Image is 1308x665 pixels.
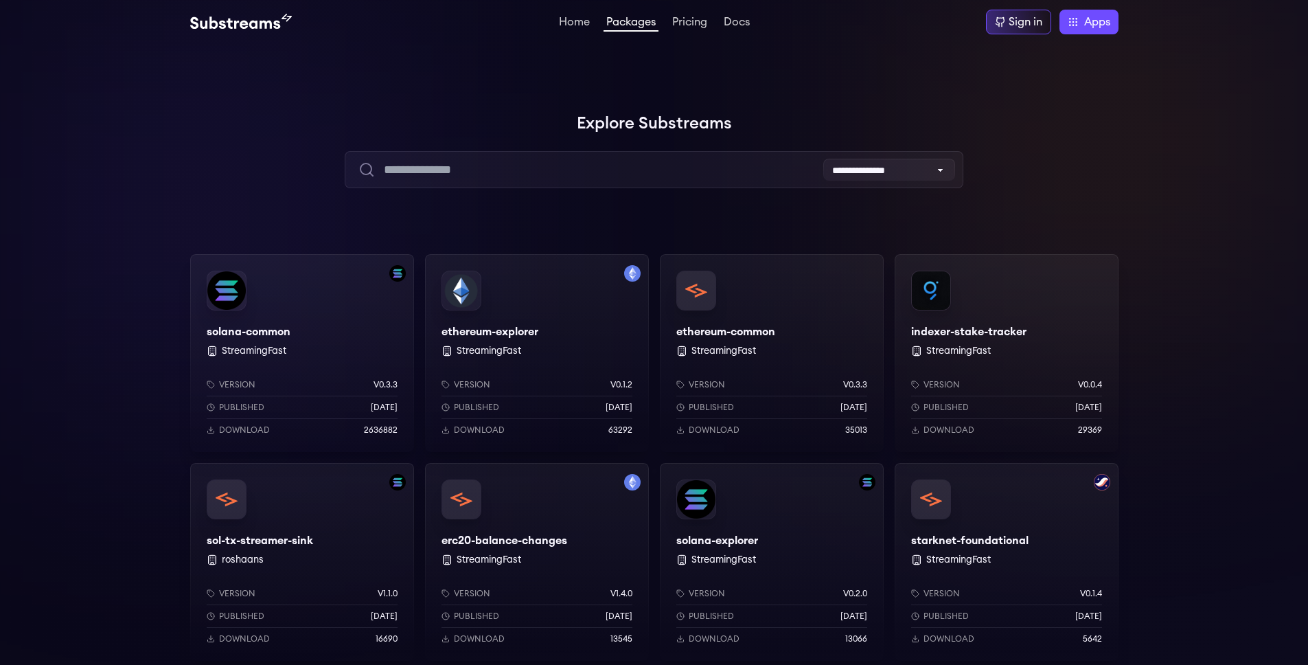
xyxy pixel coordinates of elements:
p: 63292 [608,425,632,436]
img: Filter by mainnet network [624,474,641,491]
p: Download [454,633,505,644]
a: Home [556,16,593,30]
button: StreamingFast [457,553,521,567]
button: roshaans [222,553,264,567]
p: v0.1.2 [610,379,632,390]
p: v0.1.4 [1080,588,1102,599]
p: [DATE] [840,611,867,622]
p: [DATE] [606,402,632,413]
a: Filter by starknet networkstarknet-foundationalstarknet-foundational StreamingFastVersionv0.1.4Pu... [895,463,1118,661]
button: StreamingFast [222,344,286,358]
p: Download [923,425,974,436]
p: v0.3.3 [843,379,867,390]
p: Version [923,379,960,390]
p: 2636882 [364,425,398,436]
p: v0.0.4 [1078,379,1102,390]
p: Download [454,425,505,436]
p: Download [219,425,270,436]
img: Filter by starknet network [1094,474,1110,491]
p: Download [689,633,739,644]
p: Download [923,633,974,644]
img: Filter by solana network [389,265,406,282]
img: Filter by solana network [389,474,406,491]
p: [DATE] [840,402,867,413]
a: Filter by solana networksol-tx-streamer-sinksol-tx-streamer-sink roshaansVersionv1.1.0Published[D... [190,463,414,661]
p: 29369 [1078,425,1102,436]
p: Published [219,402,264,413]
p: Published [923,402,969,413]
p: v0.2.0 [843,588,867,599]
p: Published [923,611,969,622]
img: Substream's logo [190,14,292,30]
a: Sign in [986,10,1051,34]
button: StreamingFast [926,344,991,358]
img: Filter by mainnet network [624,265,641,282]
p: 35013 [845,425,867,436]
p: Published [689,611,734,622]
p: [DATE] [371,402,398,413]
a: Filter by mainnet networkerc20-balance-changeserc20-balance-changes StreamingFastVersionv1.4.0Pub... [425,463,649,661]
span: Apps [1084,14,1110,30]
p: 16690 [376,633,398,644]
p: Published [219,611,264,622]
p: Published [454,402,499,413]
p: Version [454,588,490,599]
p: v1.1.0 [378,588,398,599]
p: Version [219,588,255,599]
button: StreamingFast [926,553,991,567]
p: [DATE] [606,611,632,622]
button: StreamingFast [691,344,756,358]
p: Version [454,379,490,390]
a: indexer-stake-trackerindexer-stake-tracker StreamingFastVersionv0.0.4Published[DATE]Download29369 [895,254,1118,452]
p: 13066 [845,633,867,644]
p: 13545 [610,633,632,644]
a: Packages [604,16,658,32]
p: Download [219,633,270,644]
a: Filter by mainnet networkethereum-explorerethereum-explorer StreamingFastVersionv0.1.2Published[D... [425,254,649,452]
button: StreamingFast [691,553,756,567]
h1: Explore Substreams [190,110,1118,137]
p: 5642 [1083,633,1102,644]
p: Version [689,379,725,390]
a: ethereum-commonethereum-common StreamingFastVersionv0.3.3Published[DATE]Download35013 [660,254,884,452]
button: StreamingFast [457,344,521,358]
p: Version [689,588,725,599]
p: [DATE] [371,611,398,622]
p: [DATE] [1075,611,1102,622]
p: [DATE] [1075,402,1102,413]
a: Pricing [669,16,710,30]
p: v0.3.3 [374,379,398,390]
p: v1.4.0 [610,588,632,599]
p: Published [689,402,734,413]
a: Filter by solana networksolana-explorersolana-explorer StreamingFastVersionv0.2.0Published[DATE]D... [660,463,884,661]
p: Published [454,611,499,622]
img: Filter by solana network [859,474,875,491]
a: Docs [721,16,753,30]
p: Version [923,588,960,599]
p: Download [689,425,739,436]
a: Filter by solana networksolana-commonsolana-common StreamingFastVersionv0.3.3Published[DATE]Downl... [190,254,414,452]
div: Sign in [1009,14,1042,30]
p: Version [219,379,255,390]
